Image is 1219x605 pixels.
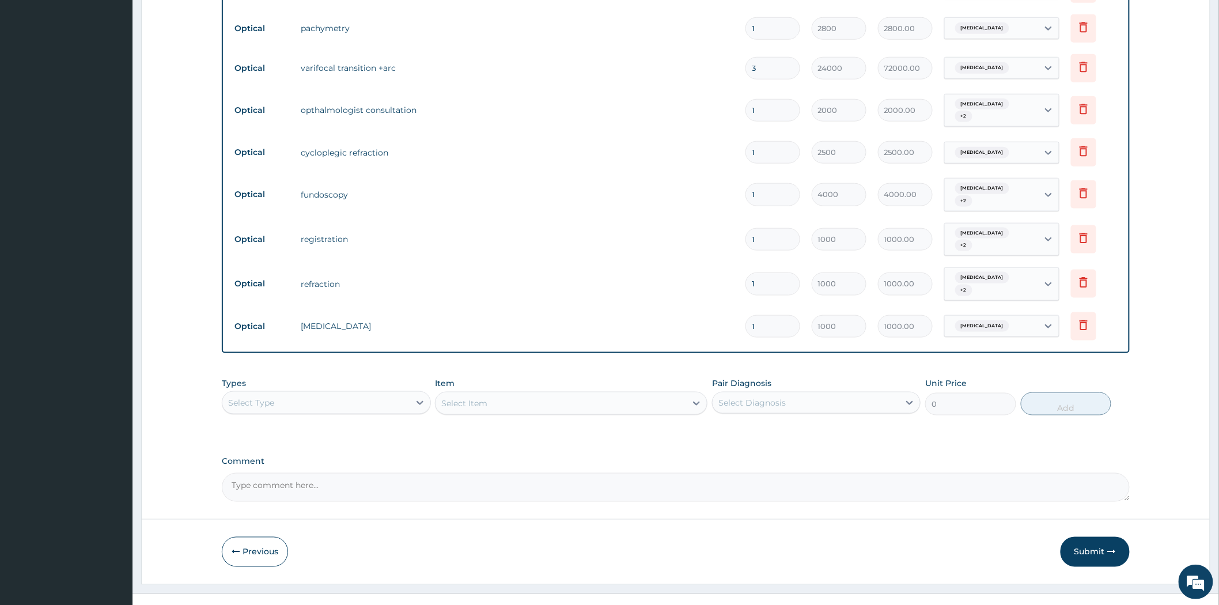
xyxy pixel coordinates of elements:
td: refraction [295,273,740,296]
td: cycloplegic refraction [295,141,740,164]
span: + 2 [955,285,972,296]
label: Item [435,377,455,389]
td: [MEDICAL_DATA] [295,315,740,338]
td: Optical [229,100,295,121]
span: [MEDICAL_DATA] [955,99,1009,110]
button: Previous [222,537,288,567]
td: fundoscopy [295,183,740,206]
div: Select Diagnosis [718,397,786,409]
span: [MEDICAL_DATA] [955,147,1009,158]
span: [MEDICAL_DATA] [955,183,1009,194]
span: [MEDICAL_DATA] [955,320,1009,332]
img: d_794563401_company_1708531726252_794563401 [21,58,47,86]
td: Optical [229,58,295,79]
span: [MEDICAL_DATA] [955,272,1009,283]
span: + 2 [955,240,972,251]
div: Minimize live chat window [189,6,217,33]
td: pachymetry [295,17,740,40]
span: [MEDICAL_DATA] [955,62,1009,74]
td: varifocal transition +arc [295,56,740,80]
span: [MEDICAL_DATA] [955,228,1009,239]
span: [MEDICAL_DATA] [955,22,1009,34]
td: registration [295,228,740,251]
label: Types [222,379,246,388]
div: Chat with us now [60,65,194,80]
button: Submit [1061,537,1130,567]
span: + 2 [955,111,972,122]
span: We're online! [67,145,159,262]
div: Select Type [228,397,274,409]
label: Unit Price [925,377,967,389]
td: opthalmologist consultation [295,99,740,122]
td: Optical [229,18,295,39]
label: Pair Diagnosis [712,377,771,389]
td: Optical [229,229,295,250]
button: Add [1021,392,1112,415]
td: Optical [229,273,295,294]
textarea: Type your message and hit 'Enter' [6,315,219,355]
label: Comment [222,457,1130,467]
td: Optical [229,142,295,163]
span: + 2 [955,195,972,207]
td: Optical [229,184,295,205]
td: Optical [229,316,295,337]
